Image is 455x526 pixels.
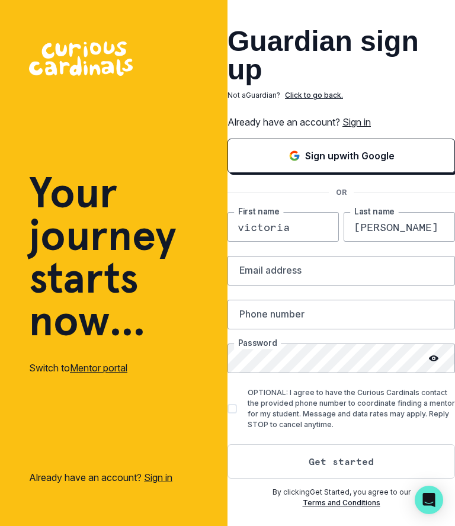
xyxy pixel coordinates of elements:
[227,115,455,129] p: Already have an account?
[227,444,455,479] button: Get started
[248,387,455,430] p: OPTIONAL: I agree to have the Curious Cardinals contact the provided phone number to coordinate f...
[305,149,395,163] p: Sign up with Google
[144,472,172,483] a: Sign in
[227,487,455,498] p: By clicking Get Started , you agree to our
[303,498,380,507] a: Terms and Conditions
[29,171,198,342] h1: Your journey starts now...
[227,90,280,101] p: Not a Guardian ?
[70,362,127,374] a: Mentor portal
[227,27,455,84] h2: Guardian sign up
[29,470,172,485] p: Already have an account?
[342,116,371,128] a: Sign in
[329,187,354,198] p: OR
[415,486,443,514] div: Open Intercom Messenger
[29,362,70,374] span: Switch to
[227,139,455,173] button: Sign in with Google (GSuite)
[29,41,133,76] img: Curious Cardinals Logo
[285,90,343,101] p: Click to go back.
